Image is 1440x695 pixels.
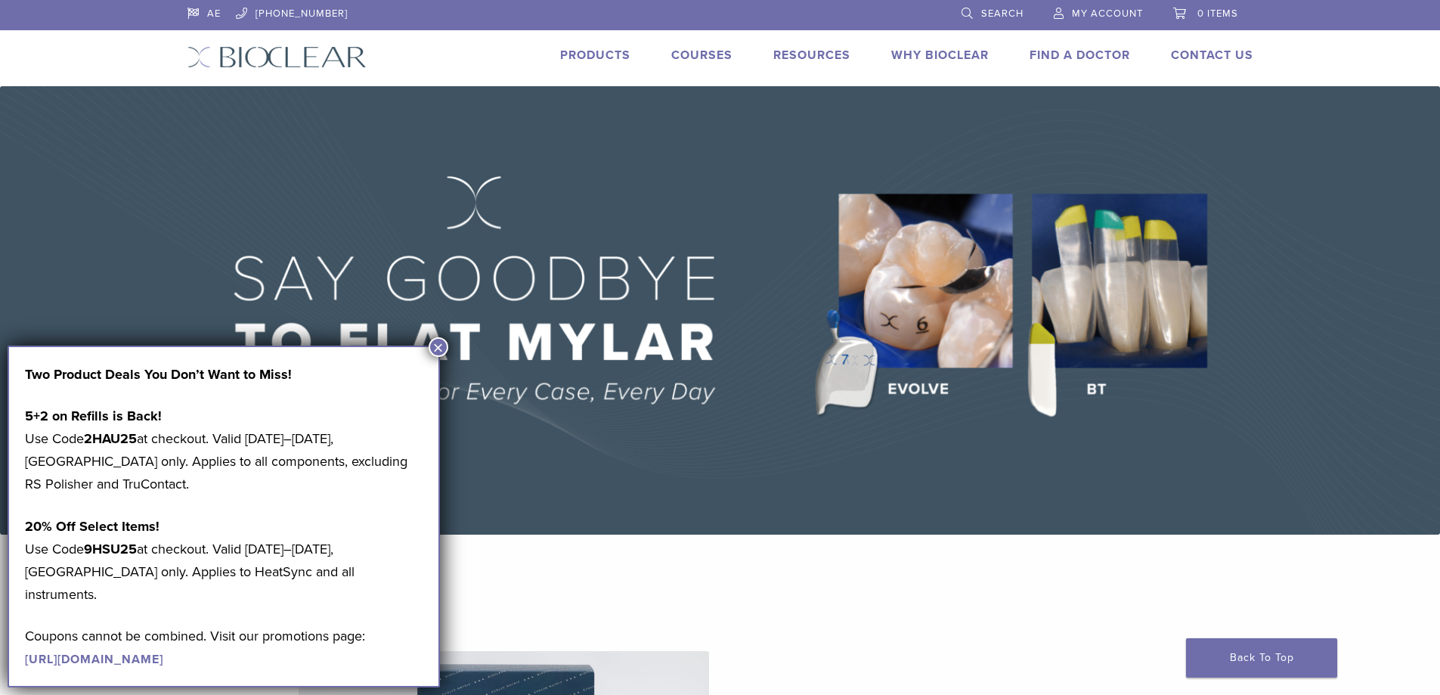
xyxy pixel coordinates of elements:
strong: 20% Off Select Items! [25,518,159,535]
strong: Two Product Deals You Don’t Want to Miss! [25,366,292,383]
span: Search [981,8,1023,20]
p: Use Code at checkout. Valid [DATE]–[DATE], [GEOGRAPHIC_DATA] only. Applies to all components, exc... [25,405,423,495]
a: Find A Doctor [1030,48,1130,63]
strong: 5+2 on Refills is Back! [25,408,162,424]
a: Contact Us [1171,48,1253,63]
button: Close [429,337,448,357]
a: Resources [773,48,850,63]
a: Back To Top [1186,638,1337,678]
strong: 2HAU25 [84,430,137,447]
a: Courses [671,48,732,63]
img: Bioclear [187,46,367,68]
p: Coupons cannot be combined. Visit our promotions page: [25,625,423,670]
a: Why Bioclear [891,48,989,63]
span: 0 items [1197,8,1238,20]
strong: 9HSU25 [84,541,137,557]
a: [URL][DOMAIN_NAME] [25,652,163,667]
p: Use Code at checkout. Valid [DATE]–[DATE], [GEOGRAPHIC_DATA] only. Applies to HeatSync and all in... [25,515,423,606]
a: Products [560,48,630,63]
span: My Account [1072,8,1143,20]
